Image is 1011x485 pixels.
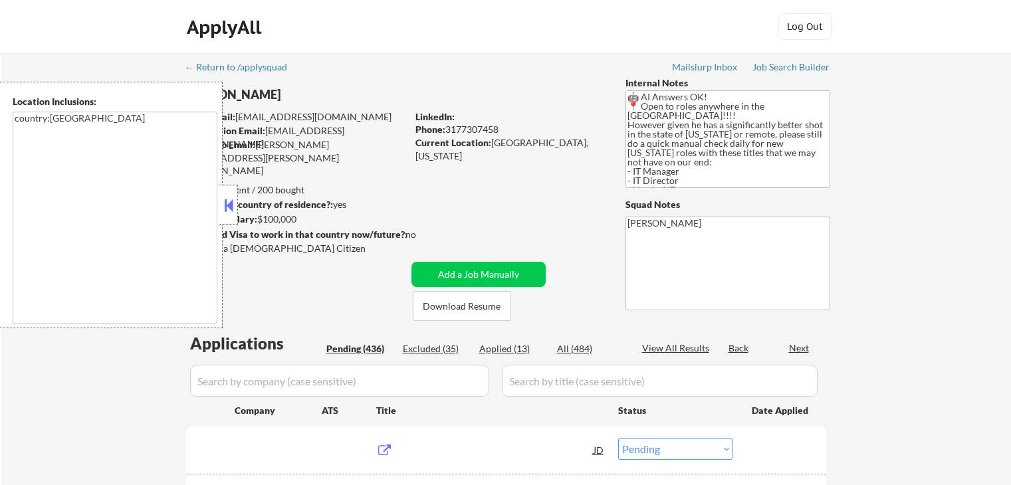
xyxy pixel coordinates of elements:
strong: LinkedIn: [415,111,455,122]
strong: Current Location: [415,137,491,148]
div: [EMAIL_ADDRESS][DOMAIN_NAME] [187,124,407,150]
div: [EMAIL_ADDRESS][DOMAIN_NAME] [187,110,407,124]
div: Yes, I am a [DEMOGRAPHIC_DATA] Citizen [186,242,411,255]
div: Applications [190,336,322,351]
div: JD [592,438,606,462]
button: Add a Job Manually [411,262,546,287]
div: [GEOGRAPHIC_DATA], [US_STATE] [415,136,604,162]
div: Date Applied [752,404,810,417]
div: Back [729,341,750,355]
div: Internal Notes [625,76,830,90]
div: 13 sent / 200 bought [185,183,407,197]
div: [PERSON_NAME][EMAIL_ADDRESS][PERSON_NAME][DOMAIN_NAME] [186,138,407,177]
div: All (484) [557,342,623,355]
div: yes [185,198,403,211]
input: Search by company (case sensitive) [190,365,489,397]
div: $100,000 [185,213,407,226]
div: ApplyAll [187,16,265,39]
a: Job Search Builder [752,62,830,75]
a: ← Return to /applysquad [185,62,300,75]
strong: Will need Visa to work in that country now/future?: [186,229,407,240]
div: Job Search Builder [752,62,830,72]
div: Location Inclusions: [13,95,217,108]
div: 3177307458 [415,123,604,136]
input: Search by title (case sensitive) [502,365,818,397]
strong: Can work in country of residence?: [185,199,333,210]
div: ATS [322,404,376,417]
div: no [405,228,443,241]
div: Title [376,404,606,417]
div: Pending (436) [326,342,393,355]
div: Squad Notes [625,198,830,211]
strong: Phone: [415,124,445,135]
div: Company [235,404,322,417]
div: ← Return to /applysquad [185,62,300,72]
div: Status [618,398,732,422]
div: [PERSON_NAME] [186,86,459,103]
a: Mailslurp Inbox [672,62,738,75]
div: View All Results [642,341,713,355]
div: Next [789,341,810,355]
div: Applied (13) [479,342,546,355]
div: Mailslurp Inbox [672,62,738,72]
button: Log Out [778,13,832,40]
button: Download Resume [413,291,511,321]
div: Excluded (35) [403,342,469,355]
